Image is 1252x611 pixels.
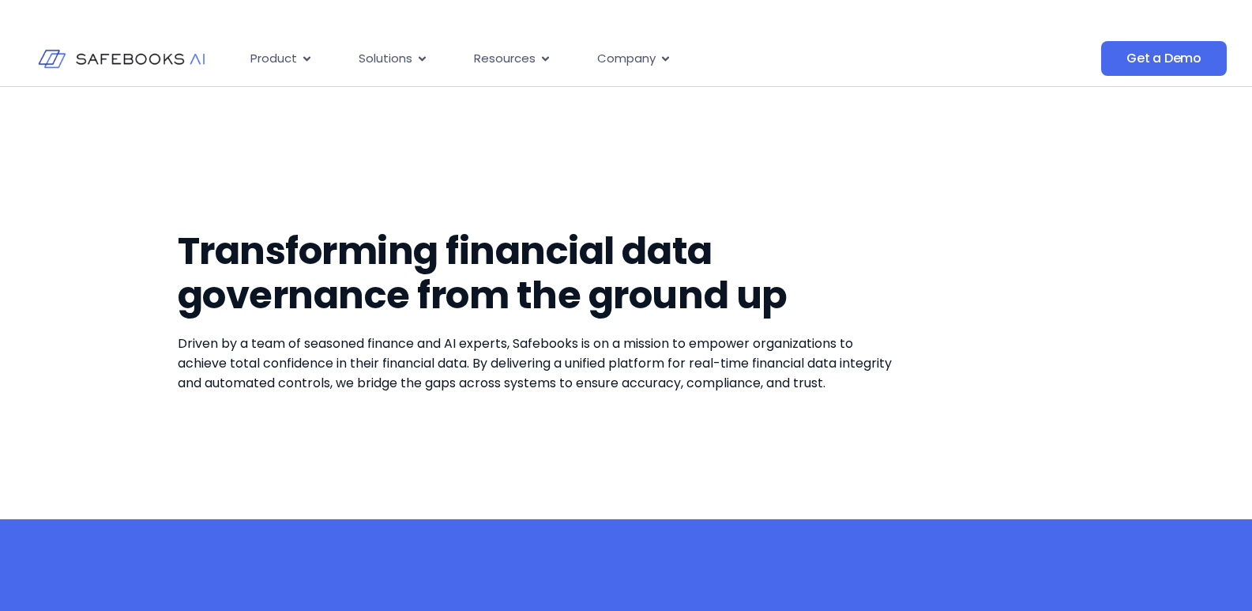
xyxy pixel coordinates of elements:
h1: Transforming financial data governance from the ground up [178,229,896,318]
span: Driven by a team of seasoned finance and AI experts, Safebooks is on a mission to empower organiz... [178,334,892,392]
span: Get a Demo [1126,51,1201,66]
span: Solutions [359,50,412,68]
span: Product [250,50,297,68]
div: Menu Toggle [238,43,953,74]
nav: Menu [238,43,953,74]
span: Company [597,50,656,68]
a: Get a Demo [1101,41,1227,76]
span: Resources [474,50,536,68]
